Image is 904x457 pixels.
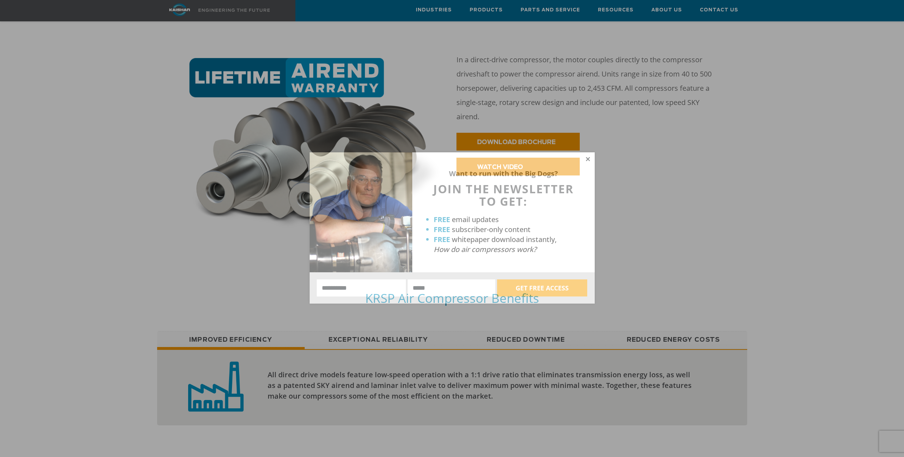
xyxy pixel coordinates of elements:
span: whitepaper download instantly, [452,235,557,244]
strong: FREE [434,235,450,244]
strong: Want to run with the Big Dogs? [449,169,558,178]
strong: FREE [434,225,450,234]
em: How do air compressors work? [434,245,537,254]
span: JOIN THE NEWSLETTER TO GET: [433,181,574,209]
input: Name: [317,279,406,296]
strong: FREE [434,215,450,224]
span: subscriber-only content [452,225,531,234]
button: GET FREE ACCESS [497,279,587,296]
input: Email [408,279,495,296]
button: Close [585,156,591,162]
span: email updates [452,215,499,224]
